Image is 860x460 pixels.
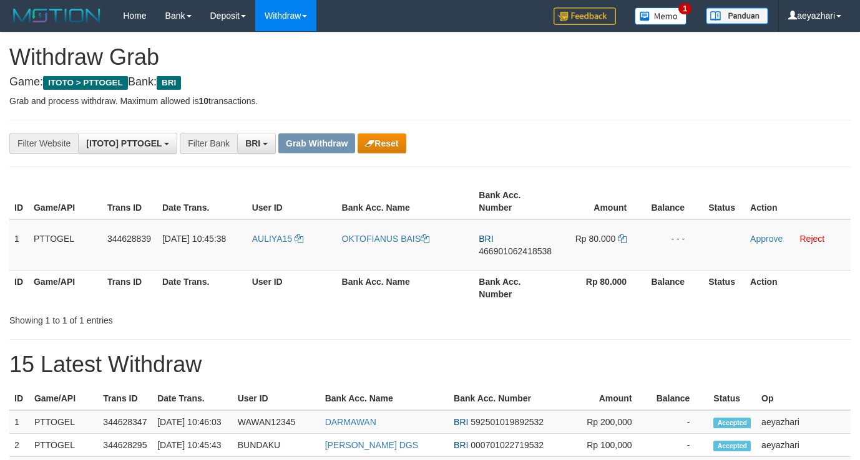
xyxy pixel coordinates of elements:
[9,309,349,327] div: Showing 1 to 1 of 1 entries
[745,184,851,219] th: Action
[325,440,418,450] a: [PERSON_NAME] DGS
[98,434,152,457] td: 344628295
[252,234,292,244] span: AULIYA15
[237,133,276,154] button: BRI
[247,270,337,305] th: User ID
[471,417,544,427] span: Copy 592501019892532 to clipboard
[645,184,703,219] th: Balance
[651,434,709,457] td: -
[575,234,616,244] span: Rp 80.000
[558,184,645,219] th: Amount
[449,387,569,410] th: Bank Acc. Number
[29,219,102,271] td: PTTOGEL
[9,76,851,89] h4: Game: Bank:
[9,410,29,434] td: 1
[358,133,406,153] button: Reset
[569,434,651,457] td: Rp 100,000
[708,387,756,410] th: Status
[98,387,152,410] th: Trans ID
[157,270,247,305] th: Date Trans.
[800,234,825,244] a: Reject
[9,434,29,457] td: 2
[756,434,851,457] td: aeyazhari
[558,270,645,305] th: Rp 80.000
[245,138,260,148] span: BRI
[474,270,558,305] th: Bank Acc. Number
[706,7,768,24] img: panduan.png
[325,417,376,427] a: DARMAWAN
[233,434,320,457] td: BUNDAKU
[756,410,851,434] td: aeyazhari
[152,410,233,434] td: [DATE] 10:46:03
[703,184,745,219] th: Status
[9,184,29,219] th: ID
[678,3,691,14] span: 1
[645,270,703,305] th: Balance
[454,440,468,450] span: BRI
[9,6,104,25] img: MOTION_logo.png
[320,387,449,410] th: Bank Acc. Name
[278,133,355,153] button: Grab Withdraw
[651,410,709,434] td: -
[713,441,751,451] span: Accepted
[635,7,687,25] img: Button%20Memo.svg
[247,184,337,219] th: User ID
[750,234,783,244] a: Approve
[233,387,320,410] th: User ID
[471,440,544,450] span: Copy 000701022719532 to clipboard
[9,133,78,154] div: Filter Website
[9,387,29,410] th: ID
[86,138,162,148] span: [ITOTO] PTTOGEL
[9,270,29,305] th: ID
[479,234,493,244] span: BRI
[157,184,247,219] th: Date Trans.
[342,234,430,244] a: OKTOFIANUS BAIS
[78,133,177,154] button: [ITOTO] PTTOGEL
[29,410,98,434] td: PTTOGEL
[233,410,320,434] td: WAWAN12345
[645,219,703,271] td: - - -
[9,45,851,70] h1: Withdraw Grab
[703,270,745,305] th: Status
[9,219,29,271] td: 1
[337,270,474,305] th: Bank Acc. Name
[102,184,157,219] th: Trans ID
[152,387,233,410] th: Date Trans.
[745,270,851,305] th: Action
[651,387,709,410] th: Balance
[29,434,98,457] td: PTTOGEL
[29,387,98,410] th: Game/API
[756,387,851,410] th: Op
[618,234,627,244] a: Copy 80000 to clipboard
[198,96,208,106] strong: 10
[180,133,237,154] div: Filter Bank
[98,410,152,434] td: 344628347
[29,270,102,305] th: Game/API
[713,418,751,428] span: Accepted
[479,246,552,256] span: Copy 466901062418538 to clipboard
[107,234,151,244] span: 344628839
[157,76,181,90] span: BRI
[569,387,651,410] th: Amount
[9,95,851,107] p: Grab and process withdraw. Maximum allowed is transactions.
[252,234,303,244] a: AULIYA15
[43,76,128,90] span: ITOTO > PTTOGEL
[9,352,851,377] h1: 15 Latest Withdraw
[102,270,157,305] th: Trans ID
[152,434,233,457] td: [DATE] 10:45:43
[454,417,468,427] span: BRI
[569,410,651,434] td: Rp 200,000
[162,234,226,244] span: [DATE] 10:45:38
[554,7,616,25] img: Feedback.jpg
[474,184,558,219] th: Bank Acc. Number
[337,184,474,219] th: Bank Acc. Name
[29,184,102,219] th: Game/API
